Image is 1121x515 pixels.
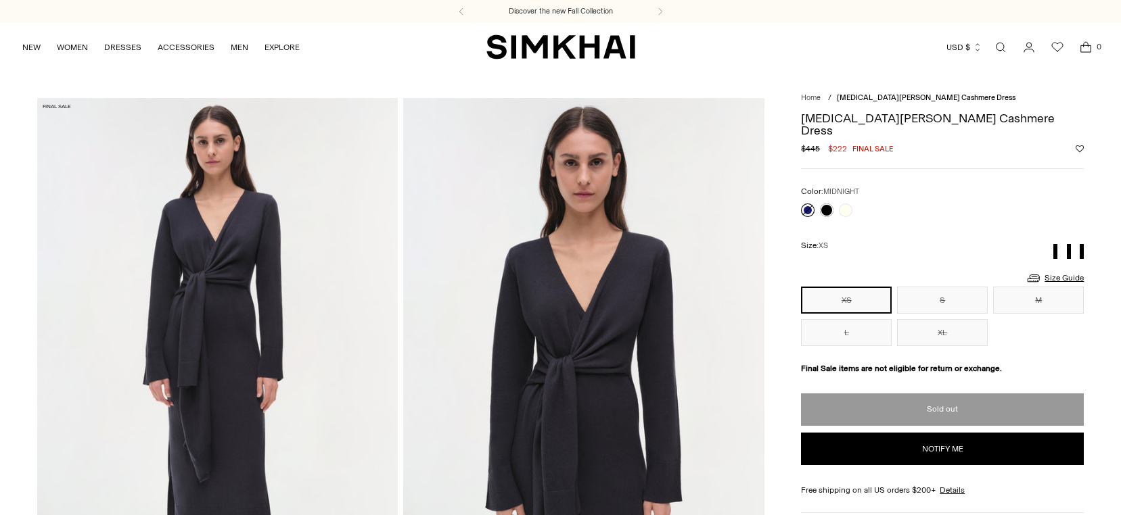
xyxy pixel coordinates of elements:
a: MEN [231,32,248,62]
div: Free shipping on all US orders $200+ [801,484,1084,496]
label: Color: [801,185,859,198]
a: WOMEN [57,32,88,62]
a: Open cart modal [1072,34,1099,61]
span: XS [819,241,828,250]
button: XS [801,287,892,314]
button: Add to Wishlist [1076,145,1084,153]
button: USD $ [946,32,982,62]
button: XL [897,319,988,346]
div: / [828,93,831,104]
span: MIDNIGHT [823,187,859,196]
h1: [MEDICAL_DATA][PERSON_NAME] Cashmere Dress [801,112,1084,137]
a: Details [940,484,965,496]
button: S [897,287,988,314]
a: NEW [22,32,41,62]
span: 0 [1093,41,1105,53]
button: Notify me [801,433,1084,465]
label: Size: [801,239,828,252]
button: L [801,319,892,346]
a: Discover the new Fall Collection [509,6,613,17]
a: DRESSES [104,32,141,62]
a: Go to the account page [1015,34,1043,61]
s: $445 [801,143,820,155]
button: M [993,287,1084,314]
a: Wishlist [1044,34,1071,61]
nav: breadcrumbs [801,93,1084,104]
strong: Final Sale items are not eligible for return or exchange. [801,364,1002,373]
a: ACCESSORIES [158,32,214,62]
a: Size Guide [1026,270,1084,287]
a: Open search modal [987,34,1014,61]
a: SIMKHAI [486,34,635,60]
a: EXPLORE [265,32,300,62]
a: Home [801,93,821,102]
span: $222 [828,143,847,155]
span: [MEDICAL_DATA][PERSON_NAME] Cashmere Dress [837,93,1015,102]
